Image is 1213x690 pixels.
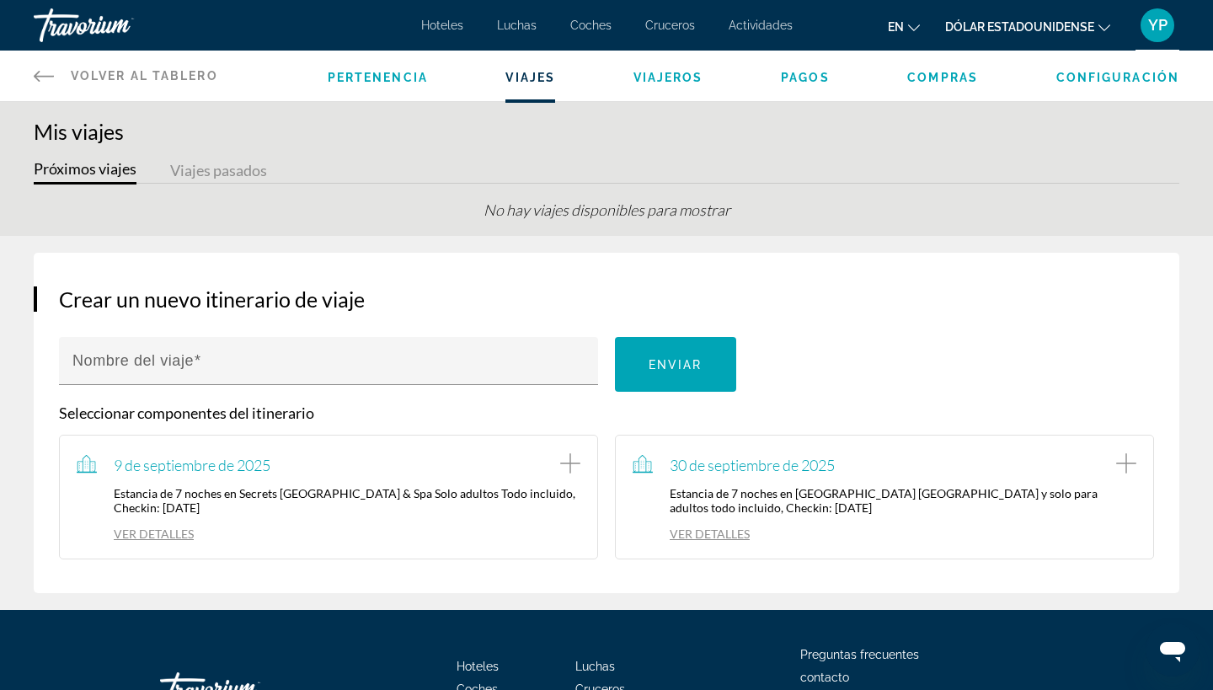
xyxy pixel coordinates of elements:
a: Viajes [505,71,555,84]
iframe: Botón para iniciar la ventana de mensajería [1146,623,1200,677]
h3: Crear un nuevo itinerario de viaje [59,286,1154,312]
a: VIAJEROS [633,71,703,84]
span: Dólar estadounidense [945,20,1094,34]
span: VOLVER AL TABLERO [71,69,218,83]
mat-label: Nombre del viaje [72,352,194,369]
a: Preguntas frecuentes [800,648,919,661]
a: Luchas [575,660,615,673]
p: Estancia de 7 noches en Secrets [GEOGRAPHIC_DATA] & Spa Solo adultos Todo incluido, Checkin: [DATE] [77,486,580,515]
span: 30 de septiembre de 2025 [670,456,835,474]
a: Pagos [781,71,830,84]
span: 9 de septiembre de 2025 [114,456,270,474]
a: Hoteles [457,660,499,673]
a: PERTENENCIA [328,71,428,84]
a: Hoteles [421,19,463,32]
h1: Mis viajes [34,119,1179,144]
button: Añadir artículo al viaje [560,452,580,478]
p: Estancia de 7 noches en [GEOGRAPHIC_DATA] [GEOGRAPHIC_DATA] y solo para adultos todo incluido, Ch... [633,486,1136,515]
a: COMPRAS [907,71,978,84]
button: Añadir artículo al viaje [1116,452,1136,478]
span: enviar [649,358,703,372]
div: No hay viajes disponibles para mostrar [34,201,1179,236]
button: enviar [615,337,736,392]
span: EN [888,20,904,34]
a: contacto [800,671,849,684]
a: VOLVER AL TABLERO [34,51,218,101]
button: Viajes pasados [170,158,267,185]
a: Actividades [729,19,793,32]
span: YP [1148,17,1168,34]
a: Cruceros [645,19,695,32]
a: Coches [570,19,612,32]
a: Configuración [1056,71,1179,84]
a: VER DETALLES [77,527,194,541]
button: Cambiar moneda [945,14,1110,39]
a: Luchas [497,19,537,32]
a: VER DETALLES [633,527,750,541]
button: Próximos viajes [34,158,136,185]
button: Menú de usuario [1136,8,1179,43]
button: Cambiar idioma [888,14,920,39]
p: Seleccionar componentes del itinerario [59,404,1154,422]
a: Travorium [34,3,202,47]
